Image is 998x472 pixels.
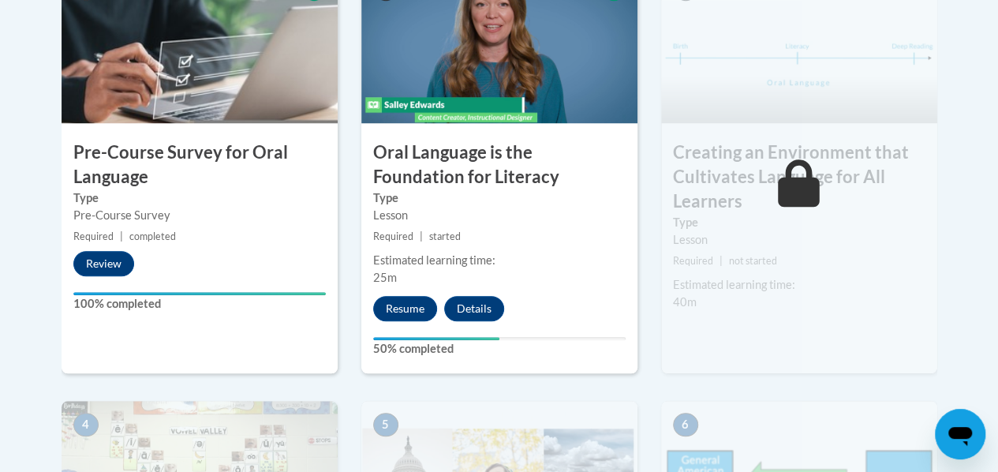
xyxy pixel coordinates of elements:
[373,252,626,269] div: Estimated learning time:
[373,296,437,321] button: Resume
[429,230,461,242] span: started
[373,207,626,224] div: Lesson
[361,140,637,189] h3: Oral Language is the Foundation for Literacy
[673,255,713,267] span: Required
[73,413,99,436] span: 4
[673,295,697,309] span: 40m
[673,214,925,231] label: Type
[673,413,698,436] span: 6
[661,140,937,213] h3: Creating an Environment that Cultivates Language for All Learners
[120,230,123,242] span: |
[444,296,504,321] button: Details
[729,255,777,267] span: not started
[420,230,423,242] span: |
[73,292,326,295] div: Your progress
[935,409,985,459] iframe: Button to launch messaging window
[373,271,397,284] span: 25m
[73,295,326,313] label: 100% completed
[673,231,925,249] div: Lesson
[73,207,326,224] div: Pre-Course Survey
[673,276,925,294] div: Estimated learning time:
[73,251,134,276] button: Review
[62,140,338,189] h3: Pre-Course Survey for Oral Language
[373,230,413,242] span: Required
[129,230,176,242] span: completed
[373,337,499,340] div: Your progress
[73,189,326,207] label: Type
[720,255,723,267] span: |
[373,189,626,207] label: Type
[373,340,626,358] label: 50% completed
[73,230,114,242] span: Required
[373,413,398,436] span: 5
